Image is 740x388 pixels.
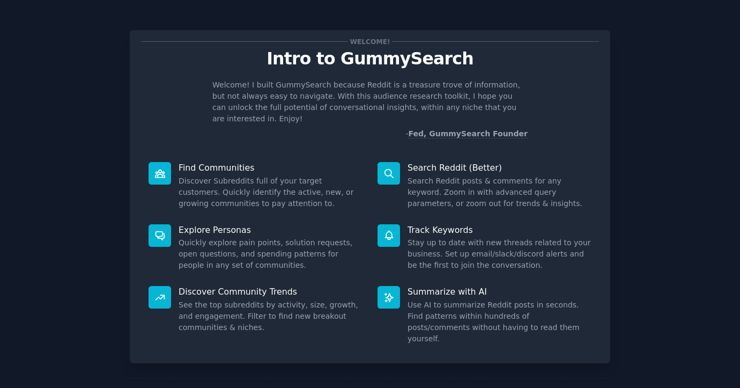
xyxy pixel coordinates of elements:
p: Summarize with AI [408,286,591,297]
p: Welcome! I built GummySearch because Reddit is a treasure trove of information, but not always ea... [212,79,528,125]
dd: Discover Subreddits full of your target customers. Quickly identify the active, new, or growing c... [179,175,362,209]
div: - [405,128,528,140]
dd: Quickly explore pain points, solution requests, open questions, and spending patterns for people ... [179,237,362,271]
p: Intro to GummySearch [141,49,599,68]
p: Find Communities [179,162,362,173]
dd: Use AI to summarize Reddit posts in seconds. Find patterns within hundreds of posts/comments with... [408,299,591,345]
a: Fed, GummySearch Founder [408,129,528,138]
span: Welcome! [348,36,392,47]
p: Discover Community Trends [179,286,362,297]
dd: See the top subreddits by activity, size, growth, and engagement. Filter to find new breakout com... [179,299,362,333]
dd: Search Reddit posts & comments for any keyword. Zoom in with advanced query parameters, or zoom o... [408,175,591,209]
p: Explore Personas [179,224,362,236]
dd: Stay up to date with new threads related to your business. Set up email/slack/discord alerts and ... [408,237,591,271]
p: Track Keywords [408,224,591,236]
p: Search Reddit (Better) [408,162,591,173]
